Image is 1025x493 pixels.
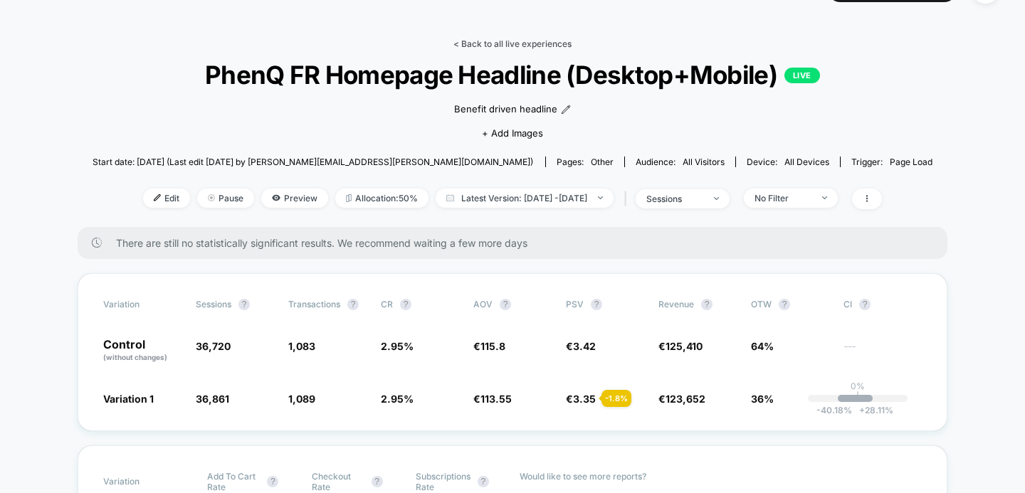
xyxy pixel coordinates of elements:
[143,189,190,208] span: Edit
[856,391,859,402] p: |
[566,299,584,309] span: PSV
[335,189,429,208] span: Allocation: 50%
[573,340,596,352] span: 3.42
[436,189,614,208] span: Latest Version: [DATE] - [DATE]
[755,193,811,203] div: No Filter
[312,471,364,492] span: Checkout Rate
[196,299,231,309] span: Sessions
[500,299,511,310] button: ?
[261,189,328,208] span: Preview
[591,299,602,310] button: ?
[621,189,636,209] span: |
[658,393,705,405] span: €
[658,340,703,352] span: €
[636,157,725,167] div: Audience:
[93,157,533,167] span: Start date: [DATE] (Last edit [DATE] by [PERSON_NAME][EMAIL_ADDRESS][PERSON_NAME][DOMAIN_NAME])
[598,196,603,199] img: end
[103,393,154,405] span: Variation 1
[208,194,215,201] img: end
[381,393,414,405] span: 2.95 %
[197,189,254,208] span: Pause
[453,38,572,49] a: < Back to all live experiences
[288,299,340,309] span: Transactions
[735,157,840,167] span: Device:
[103,471,182,492] span: Variation
[557,157,614,167] div: Pages:
[822,196,827,199] img: end
[346,194,352,202] img: rebalance
[116,237,919,249] span: There are still no statistically significant results. We recommend waiting a few more days
[347,299,359,310] button: ?
[666,393,705,405] span: 123,652
[381,340,414,352] span: 2.95 %
[646,194,703,204] div: sessions
[135,60,890,90] span: PhenQ FR Homepage Headline (Desktop+Mobile)
[207,471,260,492] span: Add To Cart Rate
[196,340,231,352] span: 36,720
[843,342,922,363] span: ---
[784,68,820,83] p: LIVE
[473,340,505,352] span: €
[400,299,411,310] button: ?
[843,299,922,310] span: CI
[478,476,489,487] button: ?
[714,197,719,200] img: end
[520,471,922,482] p: Would like to see more reports?
[751,340,774,352] span: 64%
[416,471,471,492] span: Subscriptions Rate
[381,299,393,309] span: CR
[288,393,315,405] span: 1,089
[573,393,596,405] span: 3.35
[473,393,512,405] span: €
[267,476,278,487] button: ?
[566,340,596,352] span: €
[852,405,893,415] span: 28.11 %
[446,194,454,201] img: calendar
[816,405,852,415] span: -40.18 %
[666,340,703,352] span: 125,410
[601,390,631,407] div: - 1.8 %
[859,405,865,415] span: +
[288,340,315,352] span: 1,083
[591,157,614,167] span: other
[779,299,790,310] button: ?
[480,393,512,405] span: 113.55
[482,127,543,139] span: + Add Images
[103,353,167,361] span: (without changes)
[473,299,493,309] span: AOV
[103,299,182,310] span: Variation
[566,393,596,405] span: €
[701,299,713,310] button: ?
[751,299,829,310] span: OTW
[238,299,250,310] button: ?
[751,393,774,405] span: 36%
[859,299,871,310] button: ?
[784,157,829,167] span: all devices
[851,381,865,391] p: 0%
[154,194,161,201] img: edit
[890,157,932,167] span: Page Load
[851,157,932,167] div: Trigger:
[103,339,182,363] p: Control
[454,102,557,117] span: Benefit driven headline
[480,340,505,352] span: 115.8
[658,299,694,309] span: Revenue
[196,393,229,405] span: 36,861
[372,476,383,487] button: ?
[683,157,725,167] span: All Visitors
